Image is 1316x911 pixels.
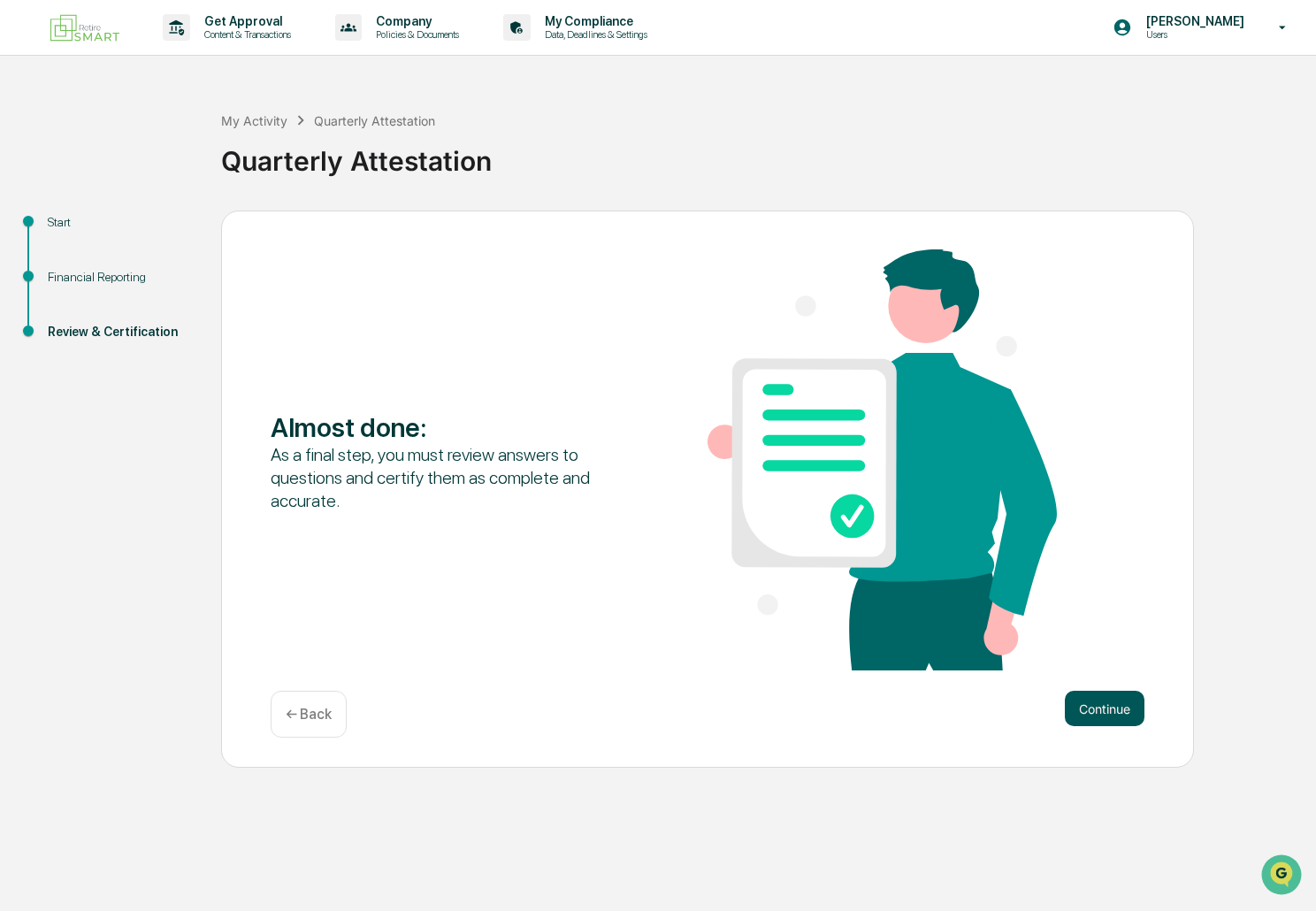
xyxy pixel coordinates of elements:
[314,113,435,128] div: Quarterly Attestation
[18,37,322,65] p: How can we help?
[121,216,226,248] a: 🗄️Attestations
[48,323,193,341] div: Review & Certification
[531,28,656,41] p: Data, Deadlines & Settings
[1132,28,1253,41] p: Users
[128,225,142,239] div: 🗄️
[221,131,1307,177] div: Quarterly Attestation
[271,443,620,512] div: As a final step, you must review answers to questions and certify them as complete and accurate.
[362,28,468,41] p: Policies & Documents
[1259,853,1307,900] iframe: Open customer support
[301,141,322,162] button: Start new chat
[286,706,332,723] p: ← Back
[11,249,119,281] a: 🔎Data Lookup
[60,135,290,153] div: Start new chat
[176,300,214,313] span: Pylon
[42,7,127,49] img: logo
[1065,691,1144,726] button: Continue
[48,268,193,287] div: Financial Reporting
[271,411,620,443] div: Almost done :
[60,153,224,167] div: We're available if you need us!
[11,216,121,248] a: 🖐️Preclearance
[35,223,114,241] span: Preclearance
[35,256,111,274] span: Data Lookup
[362,14,468,28] p: Company
[1132,14,1253,28] p: [PERSON_NAME]
[48,213,193,232] div: Start
[146,223,219,241] span: Attestations
[125,299,214,313] a: Powered byPylon
[190,14,300,28] p: Get Approval
[531,14,656,28] p: My Compliance
[190,28,300,41] p: Content & Transactions
[18,258,32,272] div: 🔎
[708,249,1057,670] img: Almost done
[18,225,32,239] div: 🖐️
[18,135,50,167] img: 1746055101610-c473b297-6a78-478c-a979-82029cc54cd1
[221,113,287,128] div: My Activity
